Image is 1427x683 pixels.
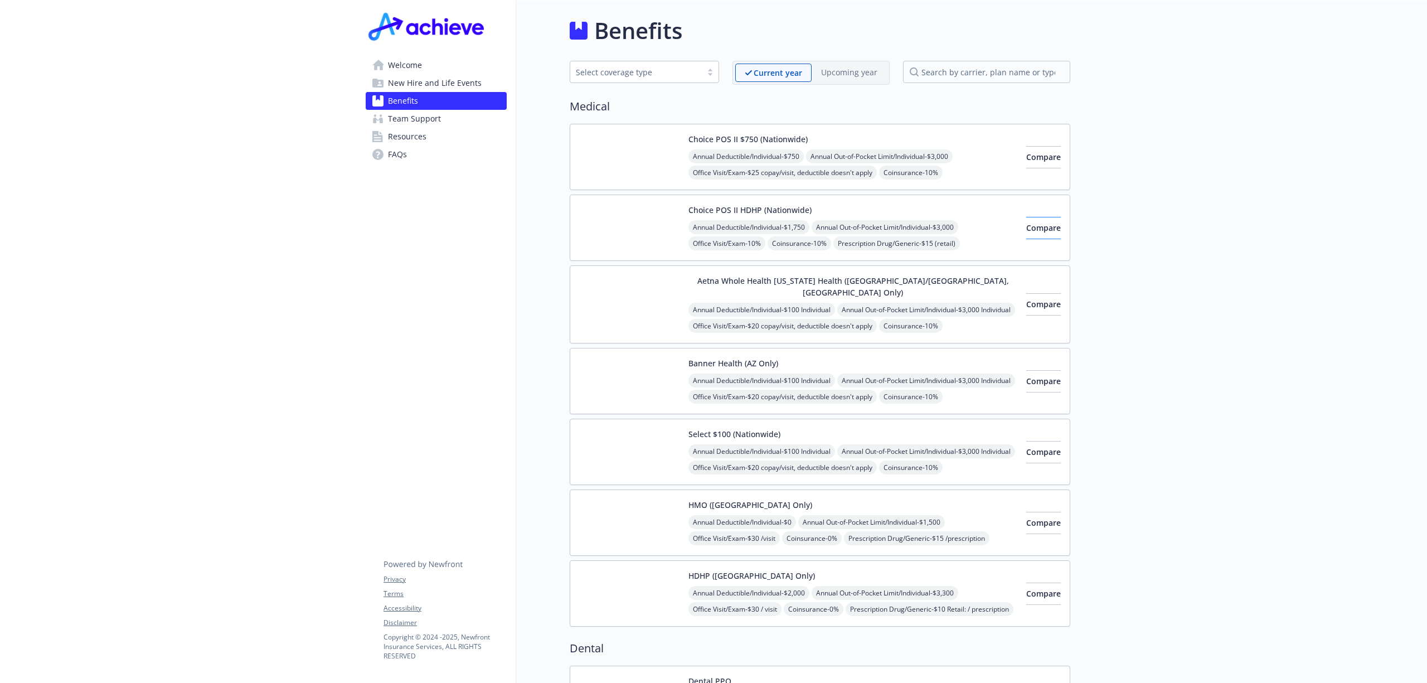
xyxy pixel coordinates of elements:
[903,61,1070,83] input: search by carrier, plan name or type
[366,74,507,92] a: New Hire and Life Events
[688,133,808,145] button: Choice POS II $750 (Nationwide)
[688,149,804,163] span: Annual Deductible/Individual - $750
[570,98,1070,115] h2: Medical
[1026,299,1061,309] span: Compare
[579,428,679,476] img: Aetna Inc carrier logo
[366,110,507,128] a: Team Support
[688,220,809,234] span: Annual Deductible/Individual - $1,750
[879,166,943,180] span: Coinsurance - 10%
[688,515,796,529] span: Annual Deductible/Individual - $0
[837,374,1015,387] span: Annual Out-of-Pocket Limit/Individual - $3,000 Individual
[784,602,843,616] span: Coinsurance - 0%
[688,204,812,216] button: Choice POS II HDHP (Nationwide)
[821,66,877,78] p: Upcoming year
[837,303,1015,317] span: Annual Out-of-Pocket Limit/Individual - $3,000 Individual
[688,602,782,616] span: Office Visit/Exam - $30 / visit
[688,531,780,545] span: Office Visit/Exam - $30 /visit
[579,204,679,251] img: Aetna Inc carrier logo
[688,499,812,511] button: HMO ([GEOGRAPHIC_DATA] Only)
[833,236,960,250] span: Prescription Drug/Generic - $15 (retail)
[384,589,506,599] a: Terms
[688,444,835,458] span: Annual Deductible/Individual - $100 Individual
[384,603,506,613] a: Accessibility
[812,220,958,234] span: Annual Out-of-Pocket Limit/Individual - $3,000
[688,236,765,250] span: Office Visit/Exam - 10%
[388,128,426,146] span: Resources
[1026,152,1061,162] span: Compare
[1026,146,1061,168] button: Compare
[1026,588,1061,599] span: Compare
[806,149,953,163] span: Annual Out-of-Pocket Limit/Individual - $3,000
[782,531,842,545] span: Coinsurance - 0%
[688,374,835,387] span: Annual Deductible/Individual - $100 Individual
[388,110,441,128] span: Team Support
[388,74,482,92] span: New Hire and Life Events
[688,357,778,369] button: Banner Health (AZ Only)
[1026,441,1061,463] button: Compare
[366,56,507,74] a: Welcome
[688,428,780,440] button: Select $100 (Nationwide)
[570,640,1070,657] h2: Dental
[688,586,809,600] span: Annual Deductible/Individual - $2,000
[388,92,418,110] span: Benefits
[879,461,943,474] span: Coinsurance - 10%
[812,586,958,600] span: Annual Out-of-Pocket Limit/Individual - $3,300
[846,602,1013,616] span: Prescription Drug/Generic - $10 Retail: / prescription
[579,570,679,617] img: Kaiser Permanente Insurance Company carrier logo
[576,66,696,78] div: Select coverage type
[688,570,815,582] button: HDHP ([GEOGRAPHIC_DATA] Only)
[1026,447,1061,457] span: Compare
[388,146,407,163] span: FAQs
[366,92,507,110] a: Benefits
[384,574,506,584] a: Privacy
[1026,293,1061,316] button: Compare
[1026,512,1061,534] button: Compare
[844,531,989,545] span: Prescription Drug/Generic - $15 /prescription
[1026,222,1061,233] span: Compare
[688,275,1017,298] button: Aetna Whole Health [US_STATE] Health ([GEOGRAPHIC_DATA]/[GEOGRAPHIC_DATA], [GEOGRAPHIC_DATA] Only)
[579,499,679,546] img: Kaiser Permanente Insurance Company carrier logo
[879,390,943,404] span: Coinsurance - 10%
[879,319,943,333] span: Coinsurance - 10%
[1026,376,1061,386] span: Compare
[1026,217,1061,239] button: Compare
[366,128,507,146] a: Resources
[688,303,835,317] span: Annual Deductible/Individual - $100 Individual
[798,515,945,529] span: Annual Out-of-Pocket Limit/Individual - $1,500
[366,146,507,163] a: FAQs
[837,444,1015,458] span: Annual Out-of-Pocket Limit/Individual - $3,000 Individual
[754,67,802,79] p: Current year
[384,632,506,661] p: Copyright © 2024 - 2025 , Newfront Insurance Services, ALL RIGHTS RESERVED
[768,236,831,250] span: Coinsurance - 10%
[579,357,679,405] img: Aetna Inc carrier logo
[594,14,682,47] h1: Benefits
[812,64,887,82] span: Upcoming year
[388,56,422,74] span: Welcome
[688,461,877,474] span: Office Visit/Exam - $20 copay/visit, deductible doesn't apply
[1026,517,1061,528] span: Compare
[579,275,679,334] img: Aetna Inc carrier logo
[688,390,877,404] span: Office Visit/Exam - $20 copay/visit, deductible doesn't apply
[384,618,506,628] a: Disclaimer
[579,133,679,181] img: Aetna Inc carrier logo
[1026,370,1061,393] button: Compare
[688,319,877,333] span: Office Visit/Exam - $20 copay/visit, deductible doesn't apply
[1026,583,1061,605] button: Compare
[688,166,877,180] span: Office Visit/Exam - $25 copay/visit, deductible doesn't apply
